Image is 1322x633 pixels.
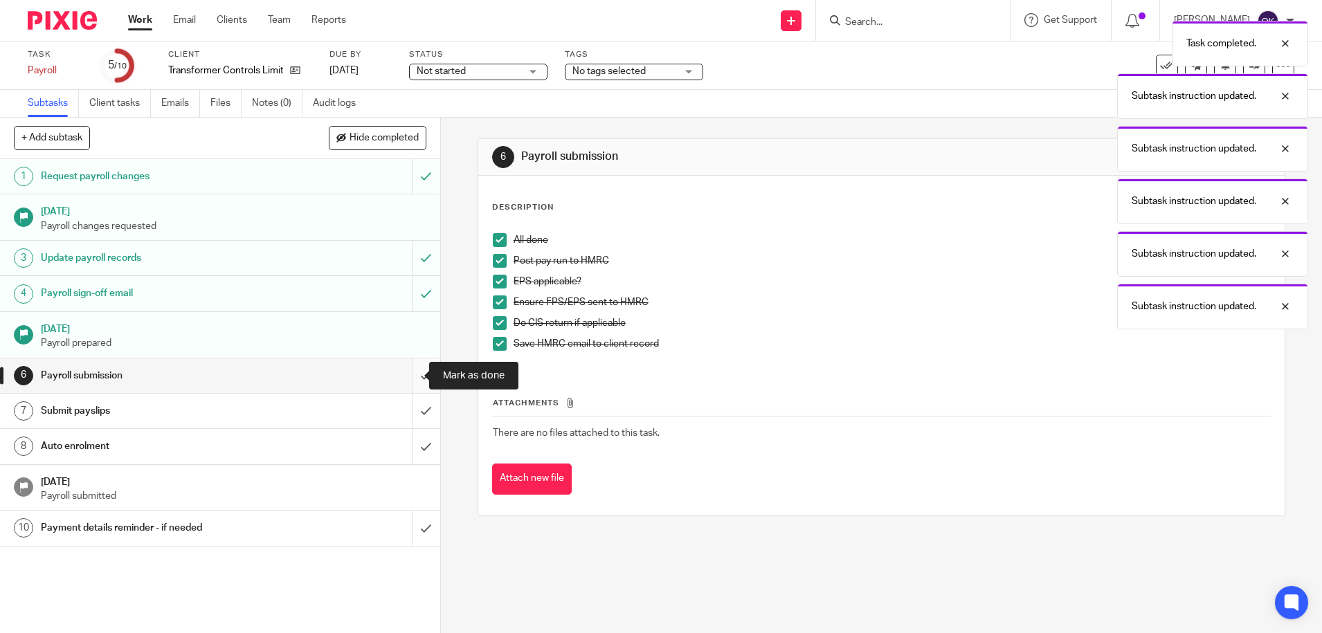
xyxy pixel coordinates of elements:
p: EPS applicable? [514,275,1270,288]
div: 5 [108,57,127,73]
img: svg%3E [1257,10,1279,32]
h1: [DATE] [41,472,426,489]
span: No tags selected [572,66,646,76]
h1: Payroll sign-off email [41,283,279,304]
a: Team [268,13,291,27]
a: Reports [311,13,346,27]
div: Payroll [28,64,83,77]
p: Subtask instruction updated. [1132,142,1256,156]
p: Description [492,202,554,213]
h1: [DATE] [41,319,426,336]
a: Notes (0) [252,90,302,117]
a: Subtasks [28,90,79,117]
div: 4 [14,284,33,304]
span: There are no files attached to this task. [493,428,660,438]
p: Subtask instruction updated. [1132,194,1256,208]
label: Tags [565,49,703,60]
label: Task [28,49,83,60]
a: Client tasks [89,90,151,117]
h1: Auto enrolment [41,436,279,457]
span: Attachments [493,399,559,407]
div: 10 [14,518,33,538]
div: 3 [14,248,33,268]
p: Save HMRC email to client record [514,337,1270,351]
h1: Submit payslips [41,401,279,421]
small: /10 [114,62,127,70]
p: Do CIS return if applicable [514,316,1270,330]
a: Work [128,13,152,27]
div: 1 [14,167,33,186]
p: Post pay run to HMRC [514,254,1270,268]
p: Subtask instruction updated. [1132,89,1256,103]
label: Due by [329,49,392,60]
p: Task completed. [1186,37,1256,51]
h1: Request payroll changes [41,166,279,187]
p: Subtask instruction updated. [1132,247,1256,261]
p: Transformer Controls Limited [168,64,283,77]
button: Hide completed [329,126,426,149]
img: Pixie [28,11,97,30]
div: 8 [14,437,33,456]
p: Payroll submitted [41,489,426,503]
div: 7 [14,401,33,421]
a: Audit logs [313,90,366,117]
a: Emails [161,90,200,117]
h1: Payroll submission [521,149,911,164]
button: Attach new file [492,464,572,495]
label: Status [409,49,547,60]
h1: Payroll submission [41,365,279,386]
div: 6 [492,146,514,168]
span: Hide completed [350,133,419,144]
h1: Payment details reminder - if needed [41,517,279,538]
h1: [DATE] [41,201,426,219]
p: Payroll changes requested [41,219,426,233]
label: Client [168,49,312,60]
button: + Add subtask [14,126,90,149]
span: Not started [417,66,466,76]
span: [DATE] [329,66,359,75]
a: Email [173,13,196,27]
div: 6 [14,366,33,385]
a: Files [210,90,242,117]
p: Ensure FPS/EPS sent to HMRC [514,295,1270,309]
p: Payroll prepared [41,336,426,350]
a: Clients [217,13,247,27]
p: All done [514,233,1270,247]
p: Subtask instruction updated. [1132,300,1256,313]
h1: Update payroll records [41,248,279,268]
